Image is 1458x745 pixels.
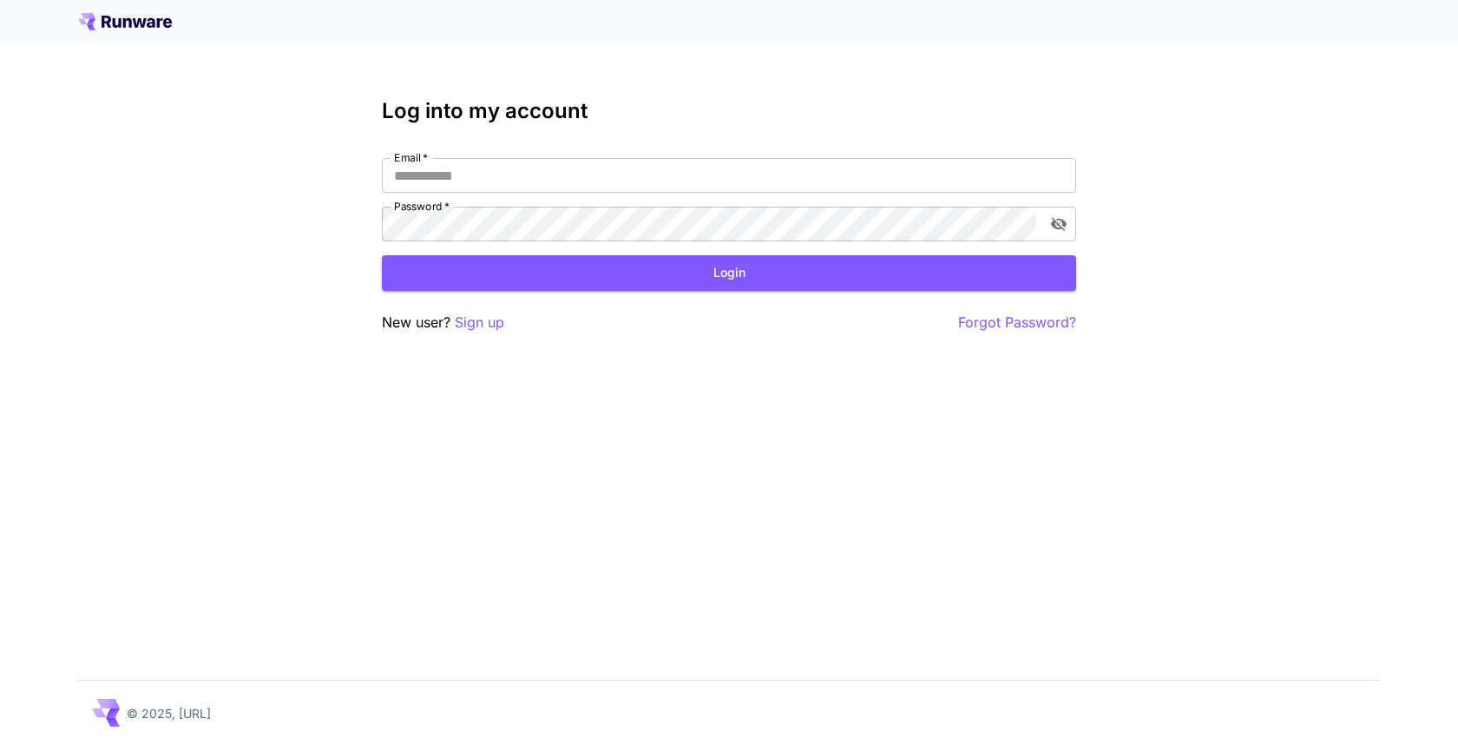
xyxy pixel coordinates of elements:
button: Forgot Password? [958,312,1076,333]
h3: Log into my account [382,99,1076,123]
button: toggle password visibility [1043,208,1074,240]
p: © 2025, [URL] [127,704,211,722]
label: Email [394,150,428,165]
label: Password [394,199,450,214]
button: Login [382,255,1076,291]
p: New user? [382,312,504,333]
button: Sign up [455,312,504,333]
